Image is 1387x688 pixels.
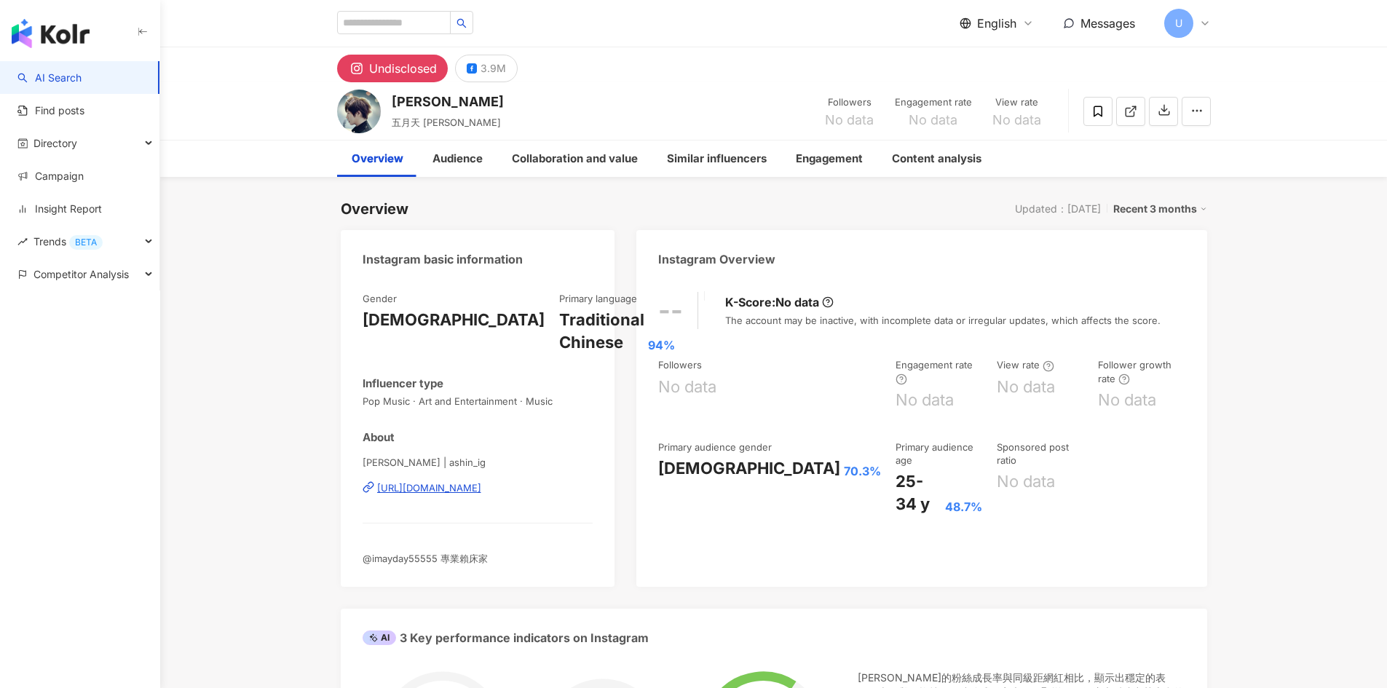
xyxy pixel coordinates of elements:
span: Pop Music · Art and Entertainment · Music [363,395,593,408]
span: Competitor Analysis [33,258,129,290]
div: Primary language [559,292,637,305]
span: Messages [1080,16,1135,31]
button: Undisclosed [337,55,448,82]
span: @imayday55555 專業賴床家 [363,553,488,564]
div: [DEMOGRAPHIC_DATA] [363,309,545,331]
div: No data [775,294,819,310]
div: 3.9M [481,58,506,79]
div: No data [997,376,1055,398]
div: Instagram basic information [363,251,523,267]
span: English [977,15,1016,31]
div: Primary audience gender [658,440,772,454]
a: Campaign [17,169,84,183]
div: Engagement [796,150,863,167]
div: Updated：[DATE] [1015,203,1101,215]
div: K-Score : [725,294,834,310]
div: Followers [822,95,877,110]
span: No data [909,113,957,127]
div: Primary audience age [896,440,982,467]
div: View rate [997,358,1054,371]
div: Sponsored post ratio [997,440,1083,467]
div: Undisclosed [369,58,437,79]
a: [URL][DOMAIN_NAME] [363,481,593,494]
div: Collaboration and value [512,150,638,167]
div: Instagram Overview [658,251,775,267]
div: 48.7% [945,499,982,515]
img: logo [12,19,90,48]
div: Engagement rate [895,95,972,110]
span: rise [17,237,28,247]
div: Traditional Chinese [559,309,644,354]
div: Follower growth rate [1098,358,1185,385]
div: View rate [989,95,1045,110]
span: Directory [33,127,77,159]
div: No data [658,376,716,398]
div: BETA [69,235,103,250]
div: Influencer type [363,376,443,391]
span: No data [825,113,874,127]
span: 五月天 [PERSON_NAME] [392,116,501,128]
div: 3 Key performance indicators on Instagram [363,630,649,646]
a: Insight Report [17,202,102,216]
div: [PERSON_NAME] [392,92,504,111]
span: 94% [648,337,675,353]
div: About [363,430,395,445]
div: Gender [363,292,397,305]
div: 70.3% [844,463,881,479]
span: [PERSON_NAME] | ashin_ig [363,456,593,469]
a: Find posts [17,103,84,118]
div: Similar influencers [667,150,767,167]
div: Engagement rate [896,358,982,385]
div: AI [363,630,396,645]
div: [DEMOGRAPHIC_DATA] [658,457,840,480]
div: No data [997,470,1055,493]
div: Overview [352,150,403,167]
img: KOL Avatar [337,90,381,133]
div: [URL][DOMAIN_NAME] [377,481,481,494]
span: search [457,18,467,28]
div: 25-34 y [896,470,941,515]
button: 3.9M [455,55,518,82]
div: No data [1098,389,1156,411]
span: No data [992,113,1041,127]
span: Trends [33,225,103,258]
div: Content analysis [892,150,981,167]
div: No data [896,389,954,411]
a: searchAI Search [17,71,82,85]
div: Followers [658,358,702,371]
div: Audience [432,150,483,167]
div: The account may be inactive, with incomplete data or irregular updates, which affects the score. [725,314,1161,327]
div: Recent 3 months [1113,199,1207,218]
span: U [1175,15,1182,31]
div: Overview [341,199,408,219]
